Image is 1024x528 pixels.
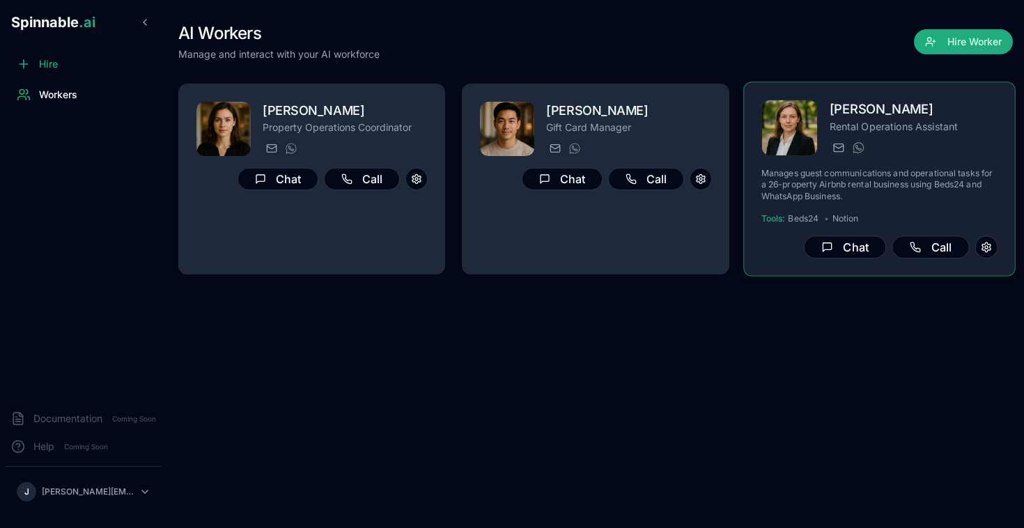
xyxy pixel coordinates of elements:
[546,101,711,121] h2: [PERSON_NAME]
[33,412,102,426] span: Documentation
[546,121,711,134] p: Gift Card Manager
[829,100,998,120] h2: [PERSON_NAME]
[522,168,603,190] button: Chat
[238,168,318,190] button: Chat
[263,140,279,157] button: Send email to matilda.lemieux@getspinnable.ai
[892,236,969,259] button: Call
[60,440,112,453] span: Coming Soon
[914,29,1013,54] button: Hire Worker
[761,100,817,156] img: Freya Costa
[829,119,998,133] p: Rental Operations Assistant
[79,14,95,31] span: .ai
[11,478,156,506] button: J[PERSON_NAME][EMAIL_ADDRESS][DOMAIN_NAME]
[608,168,684,190] button: Call
[24,486,29,497] span: J
[832,213,858,224] span: Notion
[263,101,428,121] h2: [PERSON_NAME]
[761,213,785,224] span: Tools:
[824,213,829,224] span: •
[788,213,819,224] span: Beds24
[11,14,95,31] span: Spinnable
[39,88,77,102] span: Workers
[263,121,428,134] p: Property Operations Coordinator
[178,47,380,61] p: Manage and interact with your AI workforce
[108,412,160,426] span: Coming Soon
[829,139,846,156] button: Send email to freya.costa@getspinnable.ai
[39,57,58,71] span: Hire
[804,236,886,259] button: Chat
[286,143,297,154] img: WhatsApp
[324,168,400,190] button: Call
[282,140,299,157] button: WhatsApp
[33,440,54,453] span: Help
[480,102,534,156] img: Rafael Salem
[546,140,563,157] button: Send email to rafael.salem@getspinnable.ai
[853,142,864,153] img: WhatsApp
[849,139,866,156] button: WhatsApp
[42,486,134,497] p: [PERSON_NAME][EMAIL_ADDRESS][DOMAIN_NAME]
[178,22,380,45] h1: AI Workers
[566,140,582,157] button: WhatsApp
[569,143,580,154] img: WhatsApp
[761,168,998,202] p: Manages guest communications and operational tasks for a 26-property Airbnb rental business using...
[914,36,1013,50] a: Hire Worker
[196,102,251,156] img: Matilda Lemieux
